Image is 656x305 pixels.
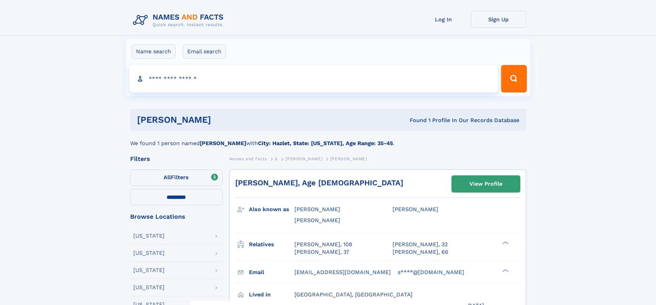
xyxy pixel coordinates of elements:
label: Name search [132,44,176,59]
span: [PERSON_NAME] [294,217,340,224]
div: [US_STATE] [133,250,165,256]
b: City: Hazlet, State: [US_STATE], Age Range: 35-45 [258,140,393,146]
div: We found 1 person named with . [130,131,526,148]
a: [PERSON_NAME], 108 [294,241,352,248]
a: [PERSON_NAME], 32 [393,241,448,248]
a: S [275,154,278,163]
h1: [PERSON_NAME] [137,116,311,124]
span: [GEOGRAPHIC_DATA], [GEOGRAPHIC_DATA] [294,291,413,298]
div: [US_STATE] [133,285,165,290]
div: ❯ [501,240,509,245]
a: [PERSON_NAME], 66 [393,248,448,256]
h3: Email [249,266,294,278]
img: Logo Names and Facts [130,11,229,30]
div: Browse Locations [130,214,222,220]
label: Filters [130,170,222,186]
span: S [275,156,278,161]
span: [PERSON_NAME] [393,206,438,213]
h3: Lived in [249,289,294,301]
label: Email search [183,44,226,59]
div: Filters [130,156,222,162]
div: [US_STATE] [133,268,165,273]
span: [EMAIL_ADDRESS][DOMAIN_NAME] [294,269,391,275]
div: ❯ [501,268,509,273]
a: [PERSON_NAME], Age [DEMOGRAPHIC_DATA] [235,178,403,187]
a: View Profile [452,176,520,192]
h3: Relatives [249,239,294,250]
div: [US_STATE] [133,233,165,239]
div: View Profile [469,176,502,192]
div: Found 1 Profile In Our Records Database [310,117,519,124]
input: search input [129,65,498,92]
a: Sign Up [471,11,526,28]
span: [PERSON_NAME] [330,156,367,161]
a: Names and Facts [229,154,267,163]
a: Log In [416,11,471,28]
span: All [164,174,171,181]
a: [PERSON_NAME], 37 [294,248,349,256]
b: [PERSON_NAME] [200,140,246,146]
span: [PERSON_NAME] [285,156,322,161]
a: [PERSON_NAME] [285,154,322,163]
h3: Also known as [249,204,294,215]
button: Search Button [501,65,527,92]
span: [PERSON_NAME] [294,206,340,213]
